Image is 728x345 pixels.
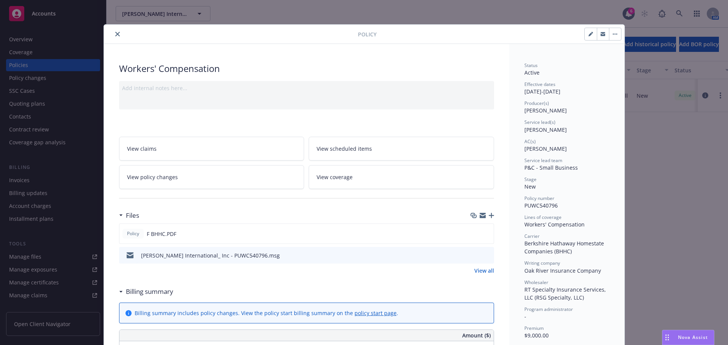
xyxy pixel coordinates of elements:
h3: Files [126,211,139,220]
span: Oak River Insurance Company [524,267,601,274]
button: preview file [484,251,491,259]
h3: Billing summary [126,287,173,297]
span: [PERSON_NAME] [524,126,567,133]
span: Status [524,62,538,69]
div: Drag to move [662,330,672,345]
button: download file [472,230,478,238]
a: View policy changes [119,165,304,189]
span: View coverage [317,173,353,181]
span: New [524,183,536,190]
span: Premium [524,325,544,331]
span: View policy changes [127,173,178,181]
span: AC(s) [524,138,536,145]
button: Nova Assist [662,330,714,345]
span: View claims [127,145,157,153]
span: Nova Assist [678,334,708,340]
div: [PERSON_NAME] International_ Inc - PUWC540796.msg [141,251,280,259]
span: Service lead team [524,157,562,164]
span: Effective dates [524,81,555,87]
span: Carrier [524,233,540,239]
a: View coverage [309,165,494,189]
span: Stage [524,176,537,183]
div: Add internal notes here... [122,84,491,92]
span: Policy number [524,195,554,201]
span: P&C - Small Business [524,164,578,171]
span: RT Specialty Insurance Services, LLC (RSG Specialty, LLC) [524,286,607,301]
a: View claims [119,137,304,161]
span: View scheduled items [317,145,372,153]
span: PUWC540796 [524,202,558,209]
div: Billing summary [119,287,173,297]
span: Policy [358,30,377,38]
a: View scheduled items [309,137,494,161]
span: Policy [126,230,141,237]
div: Files [119,211,139,220]
span: Workers' Compensation [524,221,585,228]
span: Berkshire Hathaway Homestate Companies (BHHC) [524,240,606,255]
span: Producer(s) [524,100,549,106]
div: Billing summary includes policy changes. View the policy start billing summary on the . [135,309,398,317]
a: policy start page [355,309,397,317]
span: Program administrator [524,306,573,312]
span: Service lead(s) [524,119,555,125]
span: Amount ($) [462,331,491,339]
div: [DATE] - [DATE] [524,81,609,95]
button: download file [472,251,478,259]
span: [PERSON_NAME] [524,107,567,114]
span: Wholesaler [524,279,548,286]
span: - [524,313,526,320]
span: Writing company [524,260,560,266]
span: F BHHC.PDF [147,230,176,238]
span: Active [524,69,540,76]
button: close [113,30,122,39]
span: Lines of coverage [524,214,562,220]
a: View all [474,267,494,275]
div: Workers' Compensation [119,62,494,75]
span: [PERSON_NAME] [524,145,567,152]
span: $9,000.00 [524,332,549,339]
button: preview file [484,230,491,238]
